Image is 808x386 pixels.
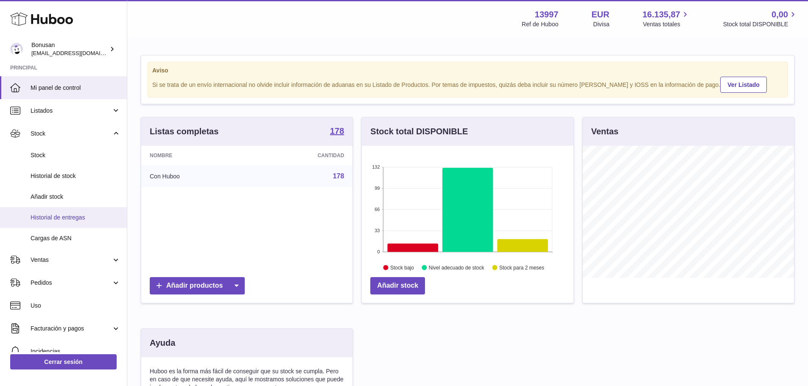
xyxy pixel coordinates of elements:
a: 16.135,87 Ventas totales [643,9,690,28]
div: Ref de Huboo [522,20,558,28]
span: Pedidos [31,279,112,287]
a: Añadir stock [370,277,425,294]
td: Con Huboo [141,165,251,187]
div: Divisa [593,20,609,28]
strong: Aviso [152,67,783,75]
h3: Ventas [591,126,618,137]
span: [EMAIL_ADDRESS][DOMAIN_NAME] [31,50,125,56]
text: Nivel adecuado de stock [429,265,485,271]
a: Ver Listado [720,77,766,93]
strong: 178 [330,127,344,135]
a: Cerrar sesión [10,354,117,369]
span: Stock total DISPONIBLE [723,20,798,28]
strong: EUR [591,9,609,20]
span: Incidencias [31,347,120,355]
text: 66 [375,207,380,212]
span: Historial de entregas [31,214,120,222]
span: Ventas totales [643,20,690,28]
span: Facturación y pagos [31,325,112,333]
text: Stock bajo [390,265,414,271]
div: Bonusan [31,41,108,57]
text: 33 [375,228,380,233]
strong: 13997 [535,9,559,20]
span: Mi panel de control [31,84,120,92]
text: Stock para 2 meses [499,265,544,271]
h3: Ayuda [150,337,175,349]
span: Cargas de ASN [31,234,120,242]
img: info@bonusan.es [10,43,23,56]
text: 0 [377,249,380,254]
div: Si se trata de un envío internacional no olvide incluir información de aduanas en su Listado de P... [152,75,783,93]
th: Nombre [141,146,251,165]
text: 132 [372,164,380,169]
th: Cantidad [251,146,353,165]
h3: Listas completas [150,126,218,137]
a: 178 [330,127,344,137]
text: 99 [375,186,380,191]
span: Añadir stock [31,193,120,201]
span: Stock [31,130,112,138]
span: 0,00 [772,9,788,20]
span: Stock [31,151,120,159]
span: Uso [31,302,120,310]
span: Ventas [31,256,112,264]
a: Añadir productos [150,277,245,294]
span: Historial de stock [31,172,120,180]
span: 16.135,87 [643,9,680,20]
span: Listados [31,107,112,115]
h3: Stock total DISPONIBLE [370,126,468,137]
a: 0,00 Stock total DISPONIBLE [723,9,798,28]
a: 178 [333,172,344,180]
